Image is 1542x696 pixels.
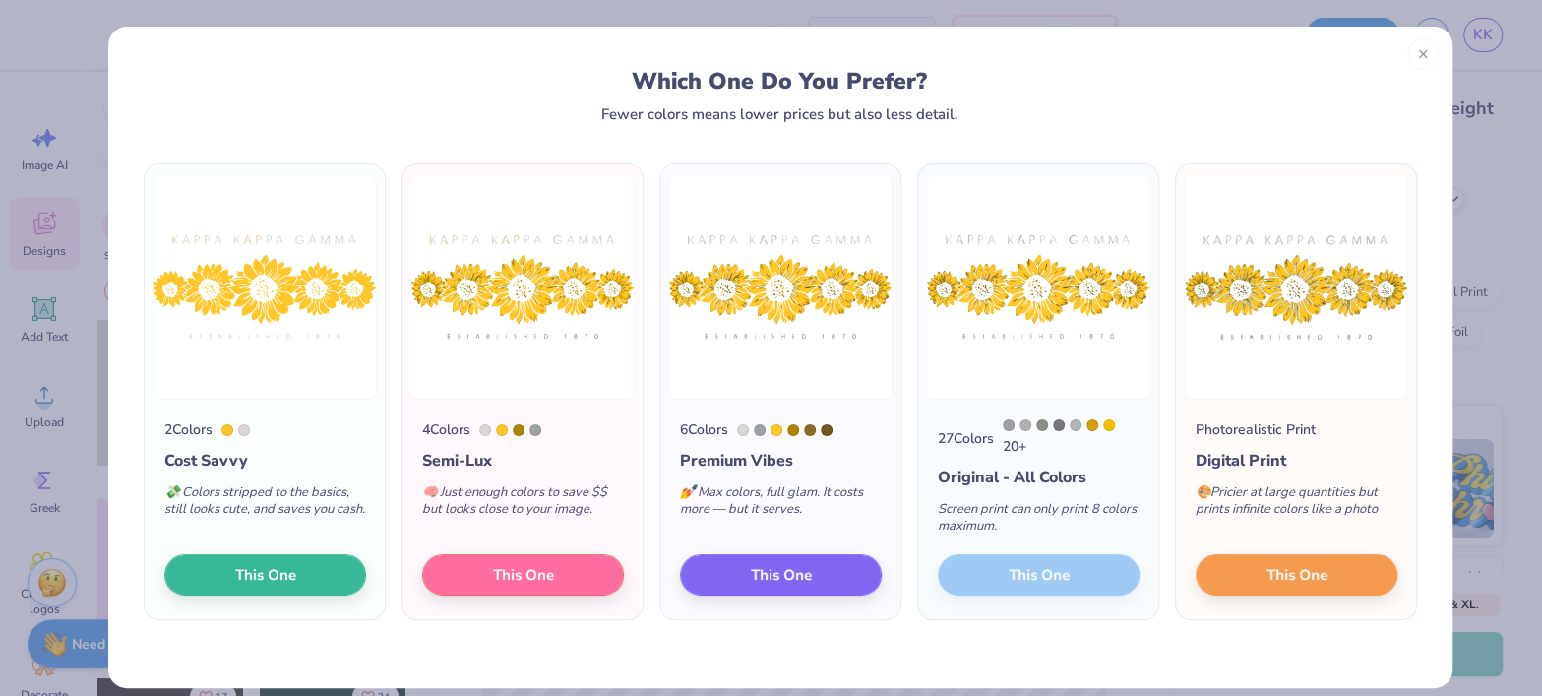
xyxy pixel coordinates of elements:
[1103,419,1115,431] div: 7408 C
[479,424,491,436] div: Cool Gray 1 C
[164,483,180,501] span: 💸
[600,106,957,122] div: Fewer colors means lower prices but also less detail.
[737,424,749,436] div: Cool Gray 1 C
[529,424,541,436] div: 422 C
[1266,564,1327,587] span: This One
[680,554,882,596] button: This One
[422,483,438,501] span: 🧠
[422,449,624,473] div: Semi-Lux
[164,473,366,538] div: Colors stripped to the basics, still looks cute, and saves you cash.
[496,424,508,436] div: 123 C
[1003,419,1140,457] div: 20 +
[422,473,624,538] div: Just enough colors to save $$ but looks close to your image.
[238,424,250,436] div: Cool Gray 1 C
[938,466,1140,489] div: Original - All Colors
[1086,419,1098,431] div: 7555 C
[938,428,994,449] div: 27 Colors
[680,473,882,538] div: Max colors, full glam. It costs more — but it serves.
[422,554,624,596] button: This One
[754,424,766,436] div: 422 C
[938,489,1140,554] div: Screen print can only print 8 colors maximum.
[926,174,1150,400] img: 27 color option
[1196,473,1397,538] div: Pricier at large quantities but prints infinite colors like a photo
[422,419,470,440] div: 4 Colors
[513,424,524,436] div: 118 C
[164,449,366,473] div: Cost Savvy
[410,174,635,400] img: 4 color option
[235,564,296,587] span: This One
[787,424,799,436] div: 118 C
[1196,554,1397,596] button: This One
[221,424,233,436] div: 123 C
[751,564,812,587] span: This One
[1196,419,1316,440] div: Photorealistic Print
[680,483,696,501] span: 💅
[1036,419,1048,431] div: 7539 C
[771,424,782,436] div: 123 C
[1019,419,1031,431] div: Cool Gray 5 C
[1184,174,1408,400] img: Photorealistic preview
[1003,419,1015,431] div: 422 C
[1070,419,1081,431] div: 421 C
[164,554,366,596] button: This One
[1196,449,1397,473] div: Digital Print
[680,419,728,440] div: 6 Colors
[153,174,377,400] img: 2 color option
[1196,483,1211,501] span: 🎨
[804,424,816,436] div: 1265 C
[1053,419,1065,431] div: Cool Gray 9 C
[668,174,893,400] img: 6 color option
[680,449,882,473] div: Premium Vibes
[493,564,554,587] span: This One
[164,419,213,440] div: 2 Colors
[162,68,1397,95] div: Which One Do You Prefer?
[821,424,833,436] div: 133 C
